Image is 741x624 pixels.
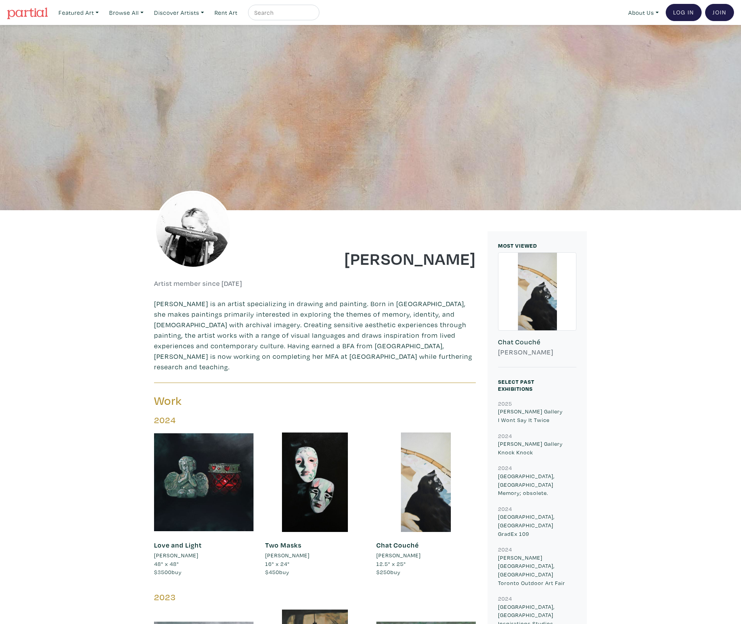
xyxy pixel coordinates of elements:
[265,568,279,576] span: $450
[106,5,147,21] a: Browse All
[498,472,576,497] p: [GEOGRAPHIC_DATA], [GEOGRAPHIC_DATA] Memory; obsolete.
[154,279,242,288] h6: Artist member since [DATE]
[498,512,576,538] p: [GEOGRAPHIC_DATA], [GEOGRAPHIC_DATA] GradEx 109
[376,551,421,560] li: [PERSON_NAME]
[265,560,290,567] span: 16" x 24"
[211,5,241,21] a: Rent Art
[154,560,179,567] span: 48" x 48"
[498,338,576,346] h6: Chat Couché
[265,551,365,560] a: [PERSON_NAME]
[154,541,202,550] a: Love and Light
[154,568,182,576] span: buy
[498,407,576,424] p: [PERSON_NAME] Gallery I Wont Say It Twice
[498,432,512,440] small: 2024
[498,553,576,587] p: [PERSON_NAME][GEOGRAPHIC_DATA], [GEOGRAPHIC_DATA] Toronto Outdoor Art Fair
[154,592,476,603] h5: 2023
[376,541,419,550] a: Chat Couché
[705,4,734,21] a: Join
[498,242,537,249] small: MOST VIEWED
[154,551,199,560] li: [PERSON_NAME]
[376,560,406,567] span: 12.5" x 25"
[154,568,172,576] span: $3500
[321,248,476,269] h1: [PERSON_NAME]
[265,551,310,560] li: [PERSON_NAME]
[376,551,476,560] a: [PERSON_NAME]
[265,568,289,576] span: buy
[498,595,512,602] small: 2024
[154,415,476,425] h5: 2024
[154,551,253,560] a: [PERSON_NAME]
[625,5,662,21] a: About Us
[498,252,576,367] a: Chat Couché [PERSON_NAME]
[498,505,512,512] small: 2024
[498,546,512,553] small: 2024
[498,440,576,456] p: [PERSON_NAME] Gallery Knock Knock
[376,568,390,576] span: $250
[498,378,534,392] small: Select Past Exhibitions
[498,400,512,407] small: 2025
[498,348,576,356] h6: [PERSON_NAME]
[151,5,207,21] a: Discover Artists
[154,394,309,408] h3: Work
[154,191,232,269] img: phpThumb.php
[666,4,702,21] a: Log In
[498,464,512,472] small: 2024
[376,568,401,576] span: buy
[55,5,102,21] a: Featured Art
[265,541,301,550] a: Two Masks
[253,8,312,18] input: Search
[154,298,476,372] p: [PERSON_NAME] is an artist specializing in drawing and painting. Born in [GEOGRAPHIC_DATA], she m...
